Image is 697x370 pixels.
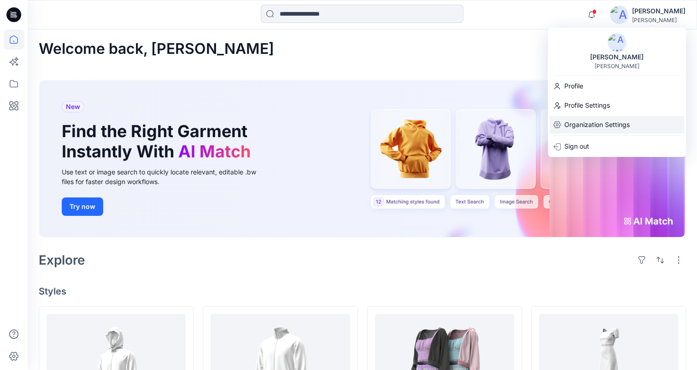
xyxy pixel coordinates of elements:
p: Sign out [564,138,589,155]
div: Use text or image search to quickly locate relevant, editable .bw files for faster design workflows. [62,167,269,186]
a: Profile Settings [548,97,686,114]
div: [PERSON_NAME] [595,63,639,69]
a: Organization Settings [548,116,686,133]
div: [PERSON_NAME] [585,52,649,63]
img: avatar [610,6,628,24]
button: Try now [62,197,103,216]
p: Profile [564,77,583,95]
h2: Explore [39,253,85,267]
span: AI Match [178,141,251,162]
p: Profile Settings [564,97,610,114]
div: [PERSON_NAME] [632,17,685,23]
div: [PERSON_NAME] [632,6,685,17]
h2: Welcome back, [PERSON_NAME] [39,40,274,58]
h4: Styles [39,286,686,297]
span: New [66,101,80,112]
img: avatar [608,33,626,52]
a: Profile [548,77,686,95]
h1: Find the Right Garment Instantly With [62,121,255,161]
p: Organization Settings [564,116,630,133]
